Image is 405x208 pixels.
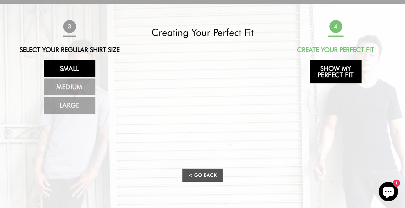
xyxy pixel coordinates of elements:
inbox-online-store-chat: Shopify online store chat [377,182,400,203]
a: Medium [44,78,95,95]
h2: Creating Your Perfect Fit [146,26,260,38]
h2: Create Your Perfect Fit [279,46,393,54]
a: < Go Back [182,169,222,182]
span: 4 [328,19,343,34]
a: Large [44,97,95,114]
span: 3 [62,19,77,34]
h2: Select Your Regular Shirt Size [13,46,127,54]
a: Show My Perfect Fit [310,60,362,83]
a: Small [44,60,95,77]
